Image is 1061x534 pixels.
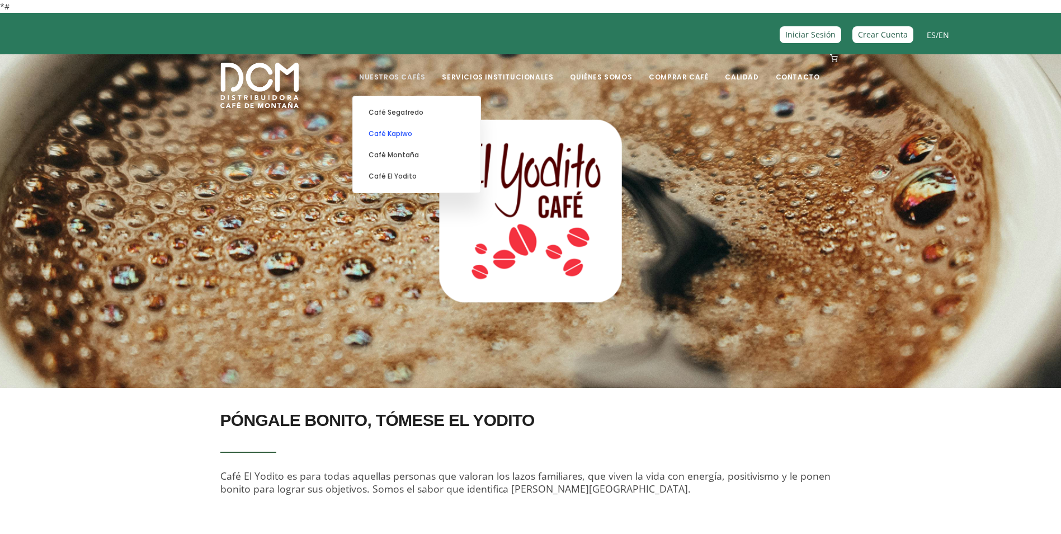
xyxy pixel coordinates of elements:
a: Crear Cuenta [852,26,913,43]
a: Café Kapiwo [359,123,475,144]
h2: PÓNGALE BONITO, TÓMESE EL YODITO [220,405,841,436]
a: Iniciar Sesión [780,26,841,43]
a: Servicios Institucionales [435,55,560,82]
a: ES [927,30,936,40]
a: Calidad [718,55,765,82]
span: / [927,29,949,41]
a: Comprar Café [642,55,715,82]
a: Nuestros Cafés [352,55,432,82]
a: Café El Yodito [359,166,475,187]
a: Contacto [769,55,827,82]
a: Quiénes Somos [563,55,639,82]
a: Café Segafredo [359,102,475,123]
a: EN [939,30,949,40]
a: Café Montaña [359,144,475,166]
span: Café El Yodito es para todas aquellas personas que valoran los lazos familiares, que viven la vid... [220,469,831,495]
